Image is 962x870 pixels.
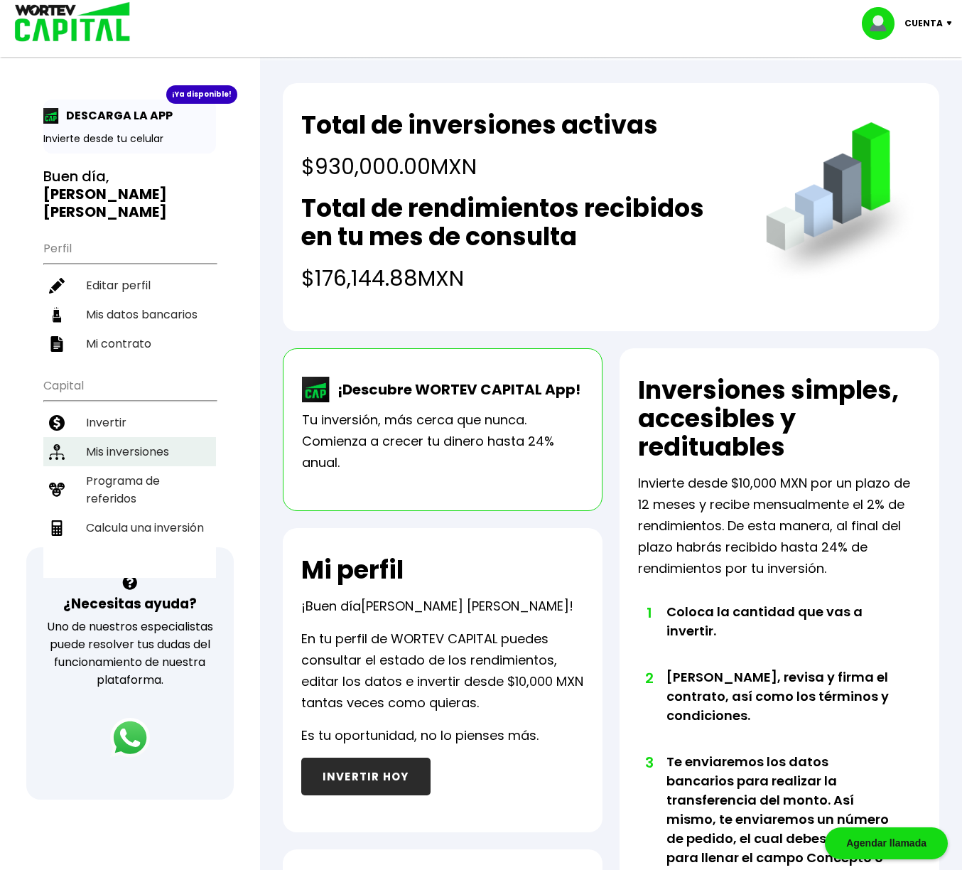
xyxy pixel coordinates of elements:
[638,376,921,461] h2: Inversiones simples, accesibles y redituables
[330,379,580,400] p: ¡Descubre WORTEV CAPITAL App!
[638,473,921,579] p: Invierte desde $10,000 MXN por un plazo de 12 meses y recibe mensualmente el 2% de rendimientos. ...
[43,437,216,466] a: Mis inversiones
[301,596,573,617] p: ¡Buen día !
[361,597,569,615] span: [PERSON_NAME] [PERSON_NAME]
[49,482,65,498] img: recomiendanos-icon.9b8e9327.svg
[166,85,237,104] div: ¡Ya disponible!
[49,444,65,460] img: inversiones-icon.6695dc30.svg
[43,370,216,578] ul: Capital
[825,827,948,859] div: Agendar llamada
[43,271,216,300] a: Editar perfil
[904,13,943,34] p: Cuenta
[43,168,216,221] h3: Buen día,
[49,307,65,323] img: datos-icon.10cf9172.svg
[43,329,216,358] a: Mi contrato
[301,194,737,251] h2: Total de rendimientos recibidos en tu mes de consulta
[862,7,904,40] img: profile-image
[49,278,65,294] img: editar-icon.952d3147.svg
[49,415,65,431] img: invertir-icon.b3b967d7.svg
[63,594,197,614] h3: ¿Necesitas ayuda?
[110,718,150,758] img: logos_whatsapp-icon.242b2217.svg
[301,725,539,746] p: Es tu oportunidad, no lo pienses más.
[645,602,652,623] span: 1
[49,520,65,536] img: calculadora-icon.17d418c4.svg
[943,21,962,26] img: icon-down
[43,131,216,146] p: Invierte desde tu celular
[301,758,431,795] button: INVERTIR HOY
[645,667,652,689] span: 2
[302,377,330,402] img: wortev-capital-app-icon
[43,232,216,358] ul: Perfil
[43,466,216,513] a: Programa de referidos
[43,108,59,124] img: app-icon
[301,151,658,183] h4: $930,000.00 MXN
[49,336,65,352] img: contrato-icon.f2db500c.svg
[301,262,737,294] h4: $176,144.88 MXN
[301,111,658,139] h2: Total de inversiones activas
[301,556,404,584] h2: Mi perfil
[666,602,892,667] li: Coloca la cantidad que vas a invertir.
[43,300,216,329] a: Mis datos bancarios
[760,122,921,284] img: grafica.516fef24.png
[59,107,173,124] p: DESCARGA LA APP
[301,628,584,714] p: En tu perfil de WORTEV CAPITAL puedes consultar el estado de los rendimientos, editar los datos e...
[43,408,216,437] a: Invertir
[45,618,215,689] p: Uno de nuestros especialistas puede resolver tus dudas del funcionamiento de nuestra plataforma.
[645,752,652,773] span: 3
[43,184,167,222] b: [PERSON_NAME] [PERSON_NAME]
[302,409,583,473] p: Tu inversión, más cerca que nunca. Comienza a crecer tu dinero hasta 24% anual.
[666,667,892,752] li: [PERSON_NAME], revisa y firma el contrato, así como los términos y condiciones.
[43,513,216,542] a: Calcula una inversión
